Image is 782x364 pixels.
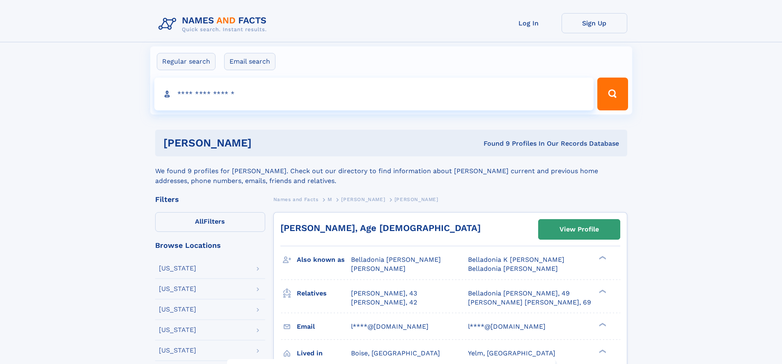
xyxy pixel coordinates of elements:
[560,220,599,239] div: View Profile
[468,349,555,357] span: Yelm, [GEOGRAPHIC_DATA]
[597,255,607,261] div: ❯
[597,78,628,110] button: Search Button
[159,265,196,272] div: [US_STATE]
[341,194,385,204] a: [PERSON_NAME]
[159,306,196,313] div: [US_STATE]
[155,212,265,232] label: Filters
[195,217,204,225] span: All
[539,220,620,239] a: View Profile
[468,298,591,307] a: [PERSON_NAME] [PERSON_NAME], 69
[394,197,438,202] span: [PERSON_NAME]
[367,139,619,148] div: Found 9 Profiles In Our Records Database
[224,53,275,70] label: Email search
[297,320,351,334] h3: Email
[273,194,319,204] a: Names and Facts
[341,197,385,202] span: [PERSON_NAME]
[297,253,351,267] h3: Also known as
[468,289,570,298] a: Belladonia [PERSON_NAME], 49
[159,327,196,333] div: [US_STATE]
[155,196,265,203] div: Filters
[597,288,607,294] div: ❯
[297,346,351,360] h3: Lived in
[351,289,417,298] a: [PERSON_NAME], 43
[351,298,417,307] a: [PERSON_NAME], 42
[496,13,562,33] a: Log In
[351,349,440,357] span: Boise, [GEOGRAPHIC_DATA]
[597,348,607,354] div: ❯
[562,13,627,33] a: Sign Up
[157,53,216,70] label: Regular search
[155,242,265,249] div: Browse Locations
[597,322,607,327] div: ❯
[297,286,351,300] h3: Relatives
[159,286,196,292] div: [US_STATE]
[154,78,594,110] input: search input
[468,265,558,272] span: Belladonia [PERSON_NAME]
[155,13,273,35] img: Logo Names and Facts
[155,156,627,186] div: We found 9 profiles for [PERSON_NAME]. Check out our directory to find information about [PERSON_...
[351,265,406,272] span: [PERSON_NAME]
[163,138,368,148] h1: [PERSON_NAME]
[280,223,481,233] a: [PERSON_NAME], Age [DEMOGRAPHIC_DATA]
[468,256,564,263] span: Belladonia K [PERSON_NAME]
[159,347,196,354] div: [US_STATE]
[328,194,332,204] a: M
[351,256,441,263] span: Belladonia [PERSON_NAME]
[328,197,332,202] span: M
